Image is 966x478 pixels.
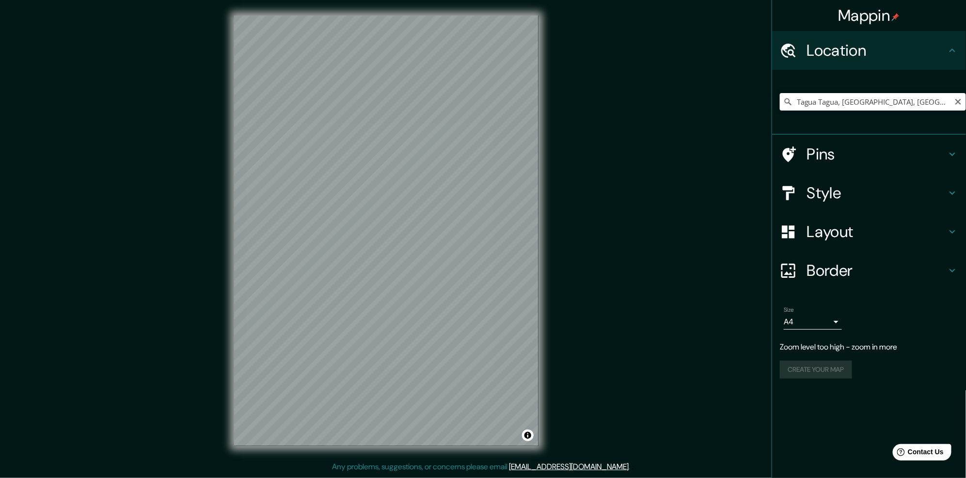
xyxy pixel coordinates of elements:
[954,96,962,106] button: Clear
[632,461,634,473] div: .
[807,183,947,203] h4: Style
[807,41,947,60] h4: Location
[839,6,900,25] h4: Mappin
[807,261,947,280] h4: Border
[780,341,958,353] p: Zoom level too high - zoom in more
[772,31,966,70] div: Location
[772,174,966,212] div: Style
[807,144,947,164] h4: Pins
[234,16,538,446] canvas: Map
[892,13,900,21] img: pin-icon.png
[880,440,955,467] iframe: Help widget launcher
[780,93,966,111] input: Pick your city or area
[522,430,534,441] button: Toggle attribution
[807,222,947,241] h4: Layout
[784,306,794,314] label: Size
[772,135,966,174] div: Pins
[631,461,632,473] div: .
[772,251,966,290] div: Border
[509,462,629,472] a: [EMAIL_ADDRESS][DOMAIN_NAME]
[772,212,966,251] div: Layout
[333,461,631,473] p: Any problems, suggestions, or concerns please email .
[784,314,842,330] div: A4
